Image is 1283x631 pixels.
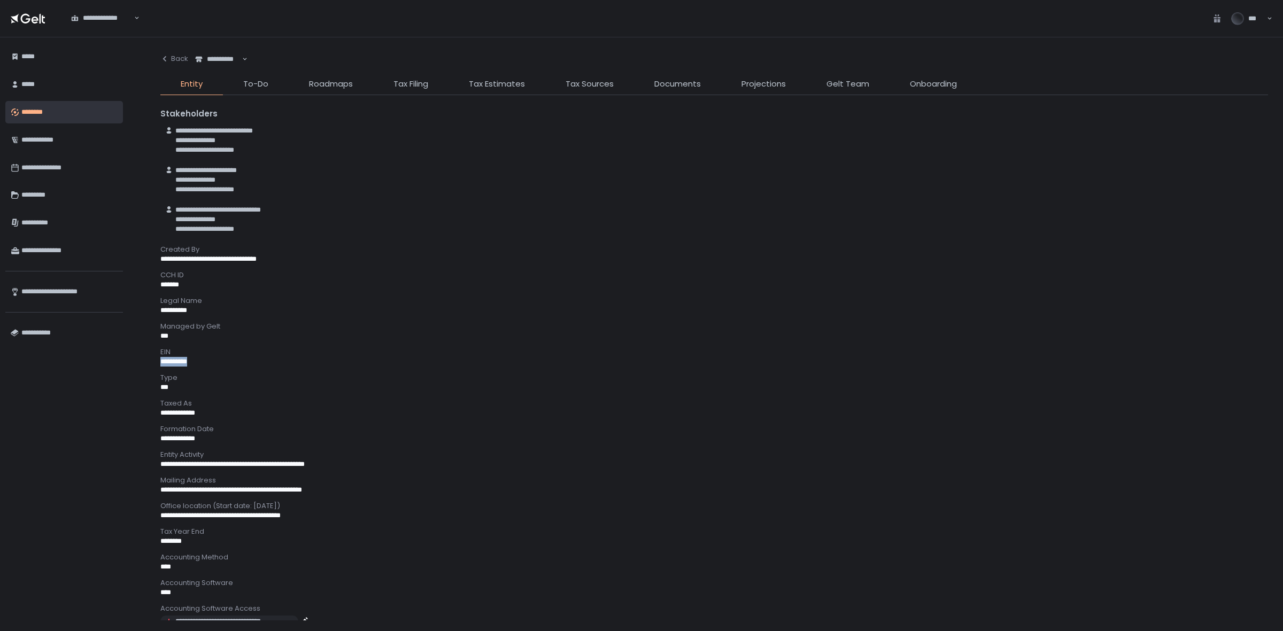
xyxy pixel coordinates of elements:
span: Gelt Team [826,78,869,90]
span: Roadmaps [309,78,353,90]
div: Taxed As [160,399,1268,408]
div: Stakeholders [160,108,1268,120]
div: Search for option [64,7,140,29]
div: Accounting Method [160,552,1268,562]
div: Back [160,54,188,64]
div: Tax Year End [160,527,1268,536]
button: Back [160,48,188,69]
div: Formation Date [160,424,1268,434]
div: EIN [160,347,1268,357]
div: Created By [160,245,1268,254]
div: Accounting Software [160,578,1268,588]
div: Office location (Start date: [DATE]) [160,501,1268,511]
div: Legal Name [160,296,1268,306]
span: Tax Estimates [469,78,525,90]
div: Mailing Address [160,476,1268,485]
div: Accounting Software Access [160,604,1268,613]
span: Tax Filing [393,78,428,90]
span: Documents [654,78,701,90]
div: CCH ID [160,270,1268,280]
span: To-Do [243,78,268,90]
div: Entity Activity [160,450,1268,459]
span: Projections [741,78,786,90]
div: Search for option [188,48,248,71]
span: Tax Sources [566,78,614,90]
input: Search for option [132,13,133,24]
div: Type [160,373,1268,383]
div: Managed by Gelt [160,322,1268,331]
span: Onboarding [910,78,957,90]
span: Entity [181,78,203,90]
